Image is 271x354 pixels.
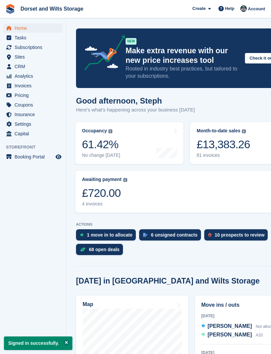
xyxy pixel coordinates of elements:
div: Awaiting payment [82,177,122,182]
span: Subscriptions [15,43,54,52]
h2: [DATE] in [GEOGRAPHIC_DATA] and Wilts Storage [76,277,260,286]
img: stora-icon-8386f47178a22dfd0bd8f6a31ec36ba5ce8667c1dd55bd0f319d3a0aa187defe.svg [5,4,15,14]
div: 6 unsigned contracts [151,232,198,238]
h2: Map [83,301,93,307]
div: 61.42% [82,138,120,151]
a: menu [3,100,62,110]
img: icon-info-grey-7440780725fd019a000dd9b08b2336e03edf1995a4989e88bcd33f0948082b44.svg [242,129,246,133]
a: menu [3,91,62,100]
span: Account [248,6,265,12]
span: Invoices [15,81,54,90]
div: 10 prospects to review [215,232,265,238]
div: NEW [126,38,136,45]
div: £13,383.26 [197,138,250,151]
span: [PERSON_NAME] [208,323,252,329]
a: menu [3,23,62,33]
a: Dorset and Wilts Storage [18,3,86,14]
span: Analytics [15,71,54,81]
span: Capital [15,129,54,138]
div: No change [DATE] [82,153,120,158]
img: deal-1b604bf984904fb50ccaf53a9ad4b4a5d6e5aea283cecdc64d6e3604feb123c2.svg [80,247,86,252]
div: Occupancy [82,128,107,134]
div: 1 move in to allocate [87,232,133,238]
a: menu [3,52,62,62]
a: menu [3,33,62,42]
span: Create [192,5,206,12]
span: Insurance [15,110,54,119]
a: menu [3,62,62,71]
a: menu [3,71,62,81]
div: 68 open deals [89,247,120,252]
a: menu [3,81,62,90]
p: Signed in successfully. [4,336,72,350]
div: Month-to-date sales [197,128,240,134]
img: Steph Chick [240,5,247,12]
a: menu [3,129,62,138]
img: icon-info-grey-7440780725fd019a000dd9b08b2336e03edf1995a4989e88bcd33f0948082b44.svg [123,178,127,182]
div: 4 invoices [82,201,127,207]
a: [PERSON_NAME] A33 [201,331,263,339]
span: CRM [15,62,54,71]
a: Preview store [55,153,62,161]
span: Storefront [6,144,66,151]
div: £720.00 [82,186,127,200]
span: Sites [15,52,54,62]
span: Coupons [15,100,54,110]
span: Tasks [15,33,54,42]
img: icon-info-grey-7440780725fd019a000dd9b08b2336e03edf1995a4989e88bcd33f0948082b44.svg [108,129,112,133]
div: 81 invoices [197,153,250,158]
a: Occupancy 61.42% No change [DATE] [75,122,183,164]
a: menu [3,152,62,161]
a: menu [3,119,62,129]
img: prospect-51fa495bee0391a8d652442698ab0144808aea92771e9ea1ae160a38d050c398.svg [208,233,212,237]
a: 1 move in to allocate [76,229,139,244]
a: menu [3,110,62,119]
img: price-adjustments-announcement-icon-8257ccfd72463d97f412b2fc003d46551f7dbcb40ab6d574587a9cd5c0d94... [79,35,125,73]
span: Help [225,5,234,12]
span: Settings [15,119,54,129]
h1: Good afternoon, Steph [76,96,195,105]
a: 6 unsigned contracts [139,229,204,244]
img: move_ins_to_allocate_icon-fdf77a2bb77ea45bf5b3d319d69a93e2d87916cf1d5bf7949dd705db3b84f3ca.svg [80,233,84,237]
p: Here's what's happening across your business [DATE] [76,106,195,114]
span: [PERSON_NAME] [208,332,252,337]
a: menu [3,43,62,52]
span: Home [15,23,54,33]
span: Booking Portal [15,152,54,161]
span: A33 [256,333,263,337]
span: Pricing [15,91,54,100]
p: Make extra revenue with our new price increases tool [126,46,240,65]
p: Rooted in industry best practices, but tailored to your subscriptions. [126,65,240,80]
a: 68 open deals [76,244,126,258]
img: contract_signature_icon-13c848040528278c33f63329250d36e43548de30e8caae1d1a13099fd9432cc5.svg [143,233,148,237]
